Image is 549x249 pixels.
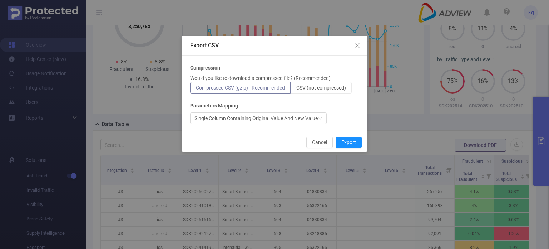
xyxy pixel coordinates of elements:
span: CSV (not compressed) [296,85,346,91]
b: Parameters Mapping [190,102,238,110]
b: Compression [190,64,220,72]
span: Compressed CSV (gzip) - Recommended [196,85,285,91]
button: Cancel [306,137,333,148]
i: icon: close [355,43,360,48]
button: Export [336,137,362,148]
div: Single Column Containing Original Value And New Value [194,113,318,124]
i: icon: down [318,116,322,121]
p: Would you like to download a compressed file? (Recommended) [190,75,331,82]
div: Export CSV [190,42,359,49]
button: Close [347,36,367,56]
